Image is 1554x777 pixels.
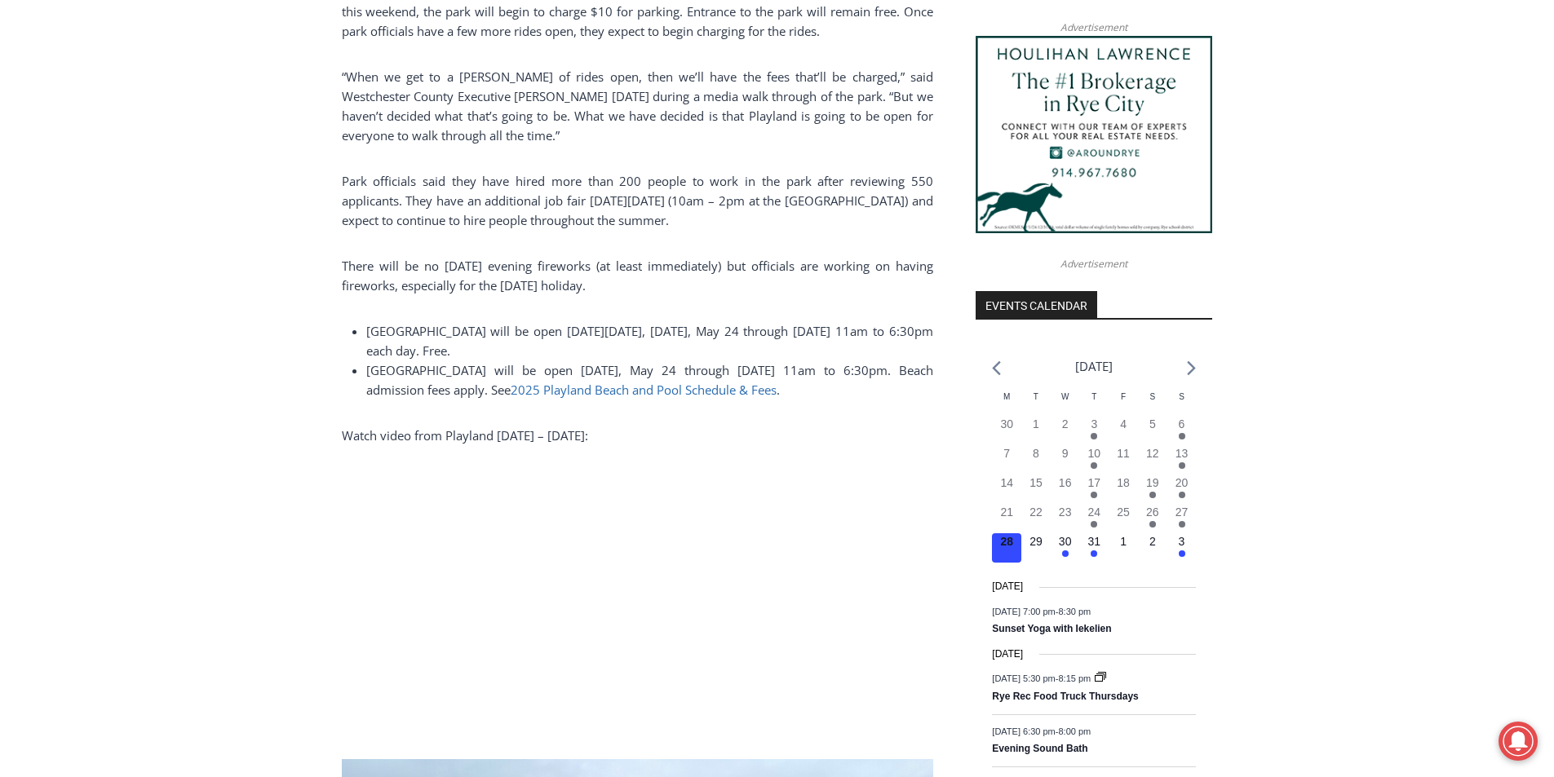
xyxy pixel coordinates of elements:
[1051,475,1080,504] button: 16
[1091,462,1097,469] em: Has events
[511,382,777,398] a: 2025 Playland Beach and Pool Schedule & Fees
[1033,447,1039,460] time: 8
[992,673,1093,683] time: -
[1021,533,1051,563] button: 29
[1021,475,1051,504] button: 15
[1080,416,1109,445] button: 3 Has events
[992,691,1138,704] a: Rye Rec Food Truck Thursdays
[1179,417,1185,430] time: 6
[992,391,1021,416] div: Monday
[1062,550,1069,557] em: Has events
[366,323,933,359] span: [GEOGRAPHIC_DATA] will be open [DATE][DATE], [DATE], May 24 through [DATE] 11am to 6:30pm each da...
[1091,392,1096,401] span: T
[1138,391,1167,416] div: Saturday
[1167,475,1197,504] button: 20 Has events
[1146,476,1159,489] time: 19
[1167,445,1197,475] button: 13 Has events
[342,68,933,143] span: “When we get to a [PERSON_NAME] of rides open, then we’ll have the fees that’ll be charged,” said...
[1051,445,1080,475] button: 9
[1109,445,1138,475] button: 11
[992,504,1021,533] button: 21
[1138,445,1167,475] button: 12
[1062,417,1069,430] time: 2
[1091,492,1097,498] em: Has events
[1029,476,1043,489] time: 15
[1033,417,1039,430] time: 1
[1117,447,1130,460] time: 11
[1179,550,1185,557] em: Has events
[1080,391,1109,416] div: Thursday
[992,579,1023,594] time: [DATE]
[992,673,1055,683] span: [DATE] 5:30 pm
[1044,20,1144,35] span: Advertisement
[1175,447,1189,460] time: 13
[395,1,493,74] img: s_800_d653096d-cda9-4b24-94f4-9ae0c7afa054.jpeg
[992,475,1021,504] button: 14
[1117,505,1130,519] time: 25
[1062,447,1069,460] time: 9
[1091,550,1097,557] em: Has events
[1179,492,1185,498] em: Has events
[976,36,1212,233] a: Houlihan Lawrence The #1 Brokerage in Rye City
[485,5,589,74] a: Book [PERSON_NAME]'s Good Humor for Your Event
[1003,447,1010,460] time: 7
[1179,462,1185,469] em: Has events
[107,21,403,52] div: Book [PERSON_NAME]'s Good Humor for Your Drive by Birthday
[1109,416,1138,445] button: 4
[1058,726,1091,735] span: 8:00 pm
[1149,535,1156,548] time: 2
[1051,391,1080,416] div: Wednesday
[1051,533,1080,563] button: 30 Has events
[992,606,1091,616] time: -
[1179,521,1185,528] em: Has events
[1088,476,1101,489] time: 17
[1029,535,1043,548] time: 29
[1179,535,1185,548] time: 3
[1179,392,1184,401] span: S
[1175,505,1189,519] time: 27
[1138,475,1167,504] button: 19 Has events
[1075,355,1113,377] li: [DATE]
[1091,433,1097,439] em: Has events
[1000,417,1013,430] time: 30
[1149,392,1155,401] span: S
[1000,535,1013,548] time: 28
[342,258,933,294] span: There will be no [DATE] evening fireworks (at least immediately) but officials are working on hav...
[1080,445,1109,475] button: 10 Has events
[1120,535,1127,548] time: 1
[1109,504,1138,533] button: 25
[1117,476,1130,489] time: 18
[1021,504,1051,533] button: 22
[1088,535,1101,548] time: 31
[1120,417,1127,430] time: 4
[1003,392,1010,401] span: M
[1059,505,1072,519] time: 23
[1146,447,1159,460] time: 12
[992,743,1087,756] a: Evening Sound Bath
[1021,445,1051,475] button: 8
[992,726,1091,735] time: -
[1080,533,1109,563] button: 31 Has events
[427,162,756,199] span: Intern @ [DOMAIN_NAME]
[992,623,1111,636] a: Sunset Yoga with Iekelien
[342,173,933,228] span: Park officials said they have hired more than 200 people to work in the park after reviewing 550 ...
[1146,505,1159,519] time: 26
[1187,360,1196,376] a: Next month
[992,647,1023,662] time: [DATE]
[1138,416,1167,445] button: 5
[1058,606,1091,616] span: 8:30 pm
[1034,392,1038,401] span: T
[1000,505,1013,519] time: 21
[1091,521,1097,528] em: Has events
[1167,504,1197,533] button: 27 Has events
[1061,392,1069,401] span: W
[976,291,1097,319] h2: Events Calendar
[1091,417,1097,430] time: 3
[1088,505,1101,519] time: 24
[412,1,771,158] div: "At the 10am stand-up meeting, each intern gets a chance to take [PERSON_NAME] and the other inte...
[1088,447,1101,460] time: 10
[1021,416,1051,445] button: 1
